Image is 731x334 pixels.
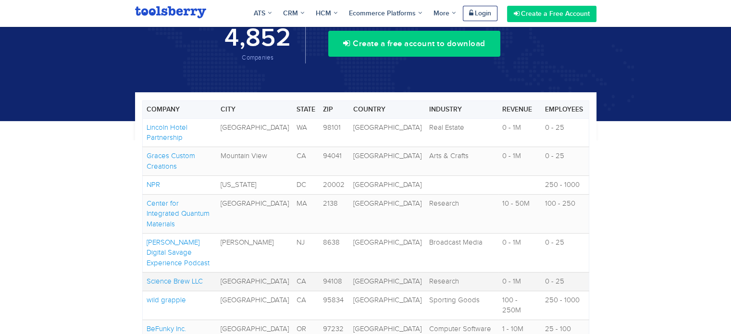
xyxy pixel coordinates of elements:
[147,152,195,170] a: Graces Custom Creations
[217,194,293,233] td: [GEOGRAPHIC_DATA]
[283,9,304,18] span: CRM
[319,147,349,176] td: 94041
[541,194,589,233] td: 100 - 250
[293,234,319,272] td: NJ
[349,291,425,320] td: [GEOGRAPHIC_DATA]
[147,325,186,333] a: BeFunky Inc.
[254,9,272,18] span: ATS
[498,272,542,291] td: 0 - 1M
[498,291,542,320] td: 100 - 250M
[293,291,319,320] td: CA
[541,291,589,320] td: 250 - 1000
[541,100,589,118] th: Employees
[425,118,498,147] td: Real Estate
[541,234,589,272] td: 0 - 25
[217,100,293,118] th: City
[217,118,293,147] td: [GEOGRAPHIC_DATA]
[498,234,542,272] td: 0 - 1M
[147,199,210,228] a: Center for Integrated Quantum Materials
[224,25,291,52] span: 4,852
[425,147,498,176] td: Arts & Crafts
[541,272,589,291] td: 0 - 25
[541,176,589,194] td: 250 - 1000
[147,296,186,304] a: wild grapple
[498,118,542,147] td: 0 - 1M
[425,272,498,291] td: Research
[498,100,542,118] th: Revenue
[463,6,497,21] a: Login
[319,118,349,147] td: 98101
[293,176,319,194] td: DC
[319,100,349,118] th: Zip
[319,234,349,272] td: 8638
[425,100,498,118] th: Industry
[142,100,217,118] th: Company
[507,6,596,22] a: Create a Free Account
[217,176,293,194] td: [US_STATE]
[217,291,293,320] td: [GEOGRAPHIC_DATA]
[319,272,349,291] td: 94108
[293,194,319,233] td: MA
[541,118,589,147] td: 0 - 25
[316,9,337,18] span: HCM
[498,194,542,233] td: 10 - 50M
[498,147,542,176] td: 0 - 1M
[147,277,203,285] a: Science Brew LLC
[349,147,425,176] td: [GEOGRAPHIC_DATA]
[349,234,425,272] td: [GEOGRAPHIC_DATA]
[147,238,210,267] a: [PERSON_NAME] Digital Savage Experience Podcast
[293,118,319,147] td: WA
[349,272,425,291] td: [GEOGRAPHIC_DATA]
[319,291,349,320] td: 95834
[349,194,425,233] td: [GEOGRAPHIC_DATA]
[319,176,349,194] td: 20002
[425,291,498,320] td: Sporting Goods
[217,234,293,272] td: [PERSON_NAME]
[293,100,319,118] th: State
[425,234,498,272] td: Broadcast Media
[349,9,422,18] span: Ecommerce Platforms
[425,194,498,233] td: Research
[147,124,187,141] a: Lincoln Hotel Partnership
[147,181,160,188] a: NPR
[242,54,273,61] span: Companies
[293,147,319,176] td: CA
[217,272,293,291] td: [GEOGRAPHIC_DATA]
[217,147,293,176] td: Mountain View
[434,9,456,17] span: More
[293,272,319,291] td: CA
[349,118,425,147] td: [GEOGRAPHIC_DATA]
[349,176,425,194] td: [GEOGRAPHIC_DATA]
[349,100,425,118] th: Country
[319,194,349,233] td: 2138
[135,6,206,18] img: Toolsberry
[328,31,500,57] button: Create a free account to download
[541,147,589,176] td: 0 - 25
